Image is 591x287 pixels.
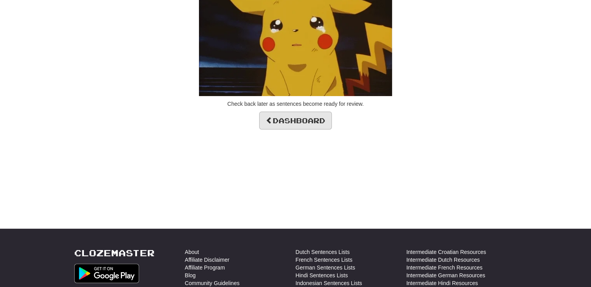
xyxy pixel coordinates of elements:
img: Get it on Google Play [74,264,139,283]
a: Intermediate Hindi Resources [406,279,478,287]
a: Dutch Sentences Lists [296,248,350,256]
a: Affiliate Disclaimer [185,256,230,264]
a: Intermediate German Resources [406,271,485,279]
a: About [185,248,199,256]
a: French Sentences Lists [296,256,352,264]
a: Dashboard [259,112,332,129]
a: Affiliate Program [185,264,225,271]
a: Clozemaster [74,248,155,258]
a: Intermediate Dutch Resources [406,256,480,264]
p: Check back later as sentences become ready for review. [74,100,517,108]
a: Blog [185,271,196,279]
a: Hindi Sentences Lists [296,271,348,279]
a: Community Guidelines [185,279,240,287]
a: German Sentences Lists [296,264,355,271]
a: Indonesian Sentences Lists [296,279,362,287]
a: Intermediate Croatian Resources [406,248,486,256]
a: Intermediate French Resources [406,264,483,271]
